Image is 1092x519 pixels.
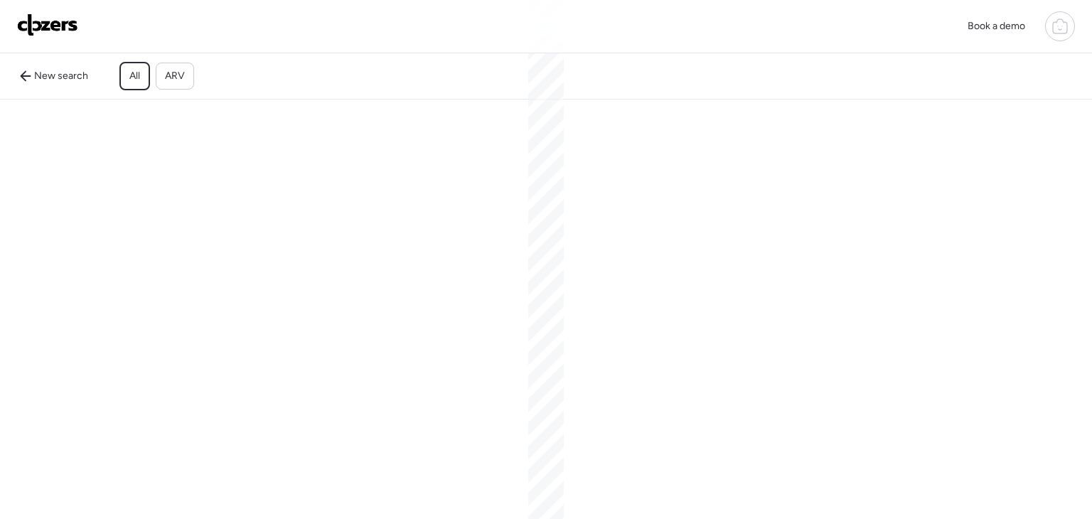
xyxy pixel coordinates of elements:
[34,69,88,83] span: New search
[968,20,1025,32] span: Book a demo
[11,65,97,87] a: New search
[17,14,78,36] img: Logo
[129,69,140,83] span: All
[165,69,185,83] span: ARV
